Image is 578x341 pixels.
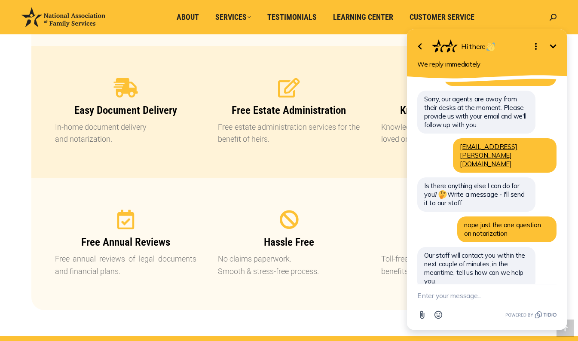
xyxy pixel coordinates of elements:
[218,253,360,278] p: No claims paperwork. Smooth & stress-free process.
[261,9,323,25] a: Testimonials
[396,10,578,341] iframe: Tidio Chat
[218,121,360,146] p: Free estate administration services for the benefit of heirs.
[55,253,197,278] p: Free annual reviews of legal documents and financial plans.
[381,121,523,146] p: Knowledgable attorneys to guide your loved ones in the event of incapacity.
[267,12,317,22] span: Testimonials
[81,236,170,248] span: Free Annual Reviews
[177,12,199,22] span: About
[171,9,205,25] a: About
[327,9,399,25] a: Learning Center
[21,7,105,27] img: National Association of Family Services
[232,104,346,116] span: Free Estate Administration
[55,121,197,146] p: In-home document delivery and notarization.
[215,12,251,22] span: Services
[264,236,314,248] span: Hassle Free
[381,253,523,278] p: Toll-free phone access for all benefits & services.
[333,12,393,22] span: Learning Center
[404,9,480,25] a: Customer Service
[74,104,177,116] span: Easy Document Delivery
